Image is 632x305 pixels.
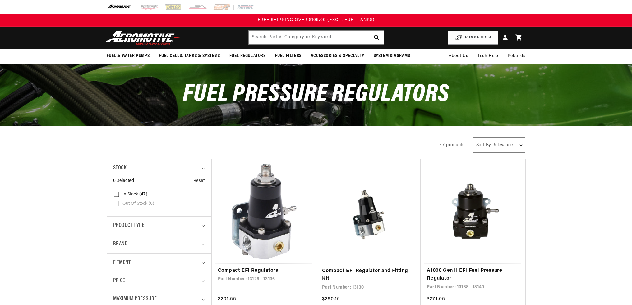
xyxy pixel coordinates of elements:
[122,201,154,207] span: Out of stock (0)
[444,49,473,64] a: About Us
[113,221,145,230] span: Product type
[113,254,205,272] summary: Fitment (0 selected)
[159,53,220,59] span: Fuel Cells, Tanks & Systems
[374,53,410,59] span: System Diagrams
[122,192,147,197] span: In stock (47)
[113,164,127,173] span: Stock
[508,53,526,60] span: Rebuilds
[225,49,270,63] summary: Fuel Regulators
[113,159,205,177] summary: Stock (0 selected)
[183,83,449,107] span: Fuel Pressure Regulators
[503,49,530,64] summary: Rebuilds
[449,54,468,58] span: About Us
[113,258,131,267] span: Fitment
[427,267,519,283] a: A1000 Gen II EFI Fuel Pressure Regulator
[218,267,310,275] a: Compact EFI Regulators
[113,272,205,290] summary: Price
[193,177,205,184] a: Reset
[258,18,375,22] span: FREE SHIPPING OVER $109.00 (EXCL. FUEL TANKS)
[448,31,498,45] button: PUMP FINDER
[229,53,266,59] span: Fuel Regulators
[113,217,205,235] summary: Product type (0 selected)
[102,49,155,63] summary: Fuel & Water Pumps
[113,240,128,249] span: Brand
[370,31,384,44] button: search button
[311,53,364,59] span: Accessories & Specialty
[322,267,414,283] a: Compact EFI Regulator and Fitting Kit
[113,177,134,184] span: 0 selected
[477,53,498,60] span: Tech Help
[440,143,465,147] span: 47 products
[113,277,125,285] span: Price
[104,30,182,45] img: Aeromotive
[113,235,205,253] summary: Brand (0 selected)
[369,49,415,63] summary: System Diagrams
[113,295,157,304] span: Maximum Pressure
[306,49,369,63] summary: Accessories & Specialty
[270,49,306,63] summary: Fuel Filters
[249,31,384,44] input: Search by Part Number, Category or Keyword
[154,49,224,63] summary: Fuel Cells, Tanks & Systems
[275,53,302,59] span: Fuel Filters
[107,53,150,59] span: Fuel & Water Pumps
[473,49,503,64] summary: Tech Help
